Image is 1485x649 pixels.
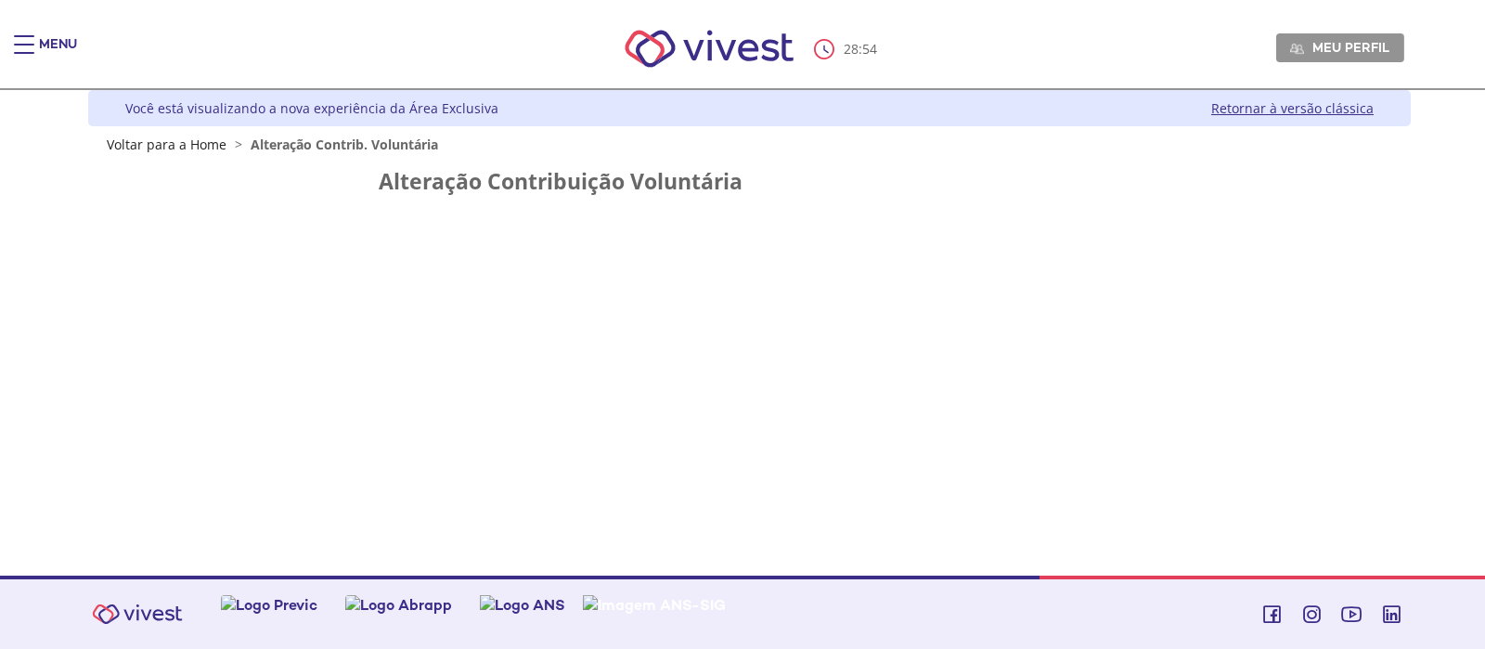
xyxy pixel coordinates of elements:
[1312,39,1389,56] span: Meu perfil
[862,40,877,58] span: 54
[39,35,77,72] div: Menu
[844,40,859,58] span: 28
[1211,99,1374,117] a: Retornar à versão clássica
[345,595,452,615] img: Logo Abrapp
[221,595,317,615] img: Logo Previc
[1276,33,1404,61] a: Meu perfil
[814,39,881,59] div: :
[379,170,1121,193] h2: Alteração Contribuição Voluntária
[1290,42,1304,56] img: Meu perfil
[107,136,226,153] a: Voltar para a Home
[82,593,193,635] img: Vivest
[199,170,1301,207] section: FunCESP - Novo Contribuição Voluntária Portlet
[480,595,565,615] img: Logo ANS
[230,136,247,153] span: >
[251,136,438,153] span: Alteração Contrib. Voluntária
[125,99,498,117] div: Você está visualizando a nova experiência da Área Exclusiva
[604,9,815,88] img: Vivest
[74,90,1411,576] div: Vivest
[583,595,726,615] img: Imagem ANS-SIG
